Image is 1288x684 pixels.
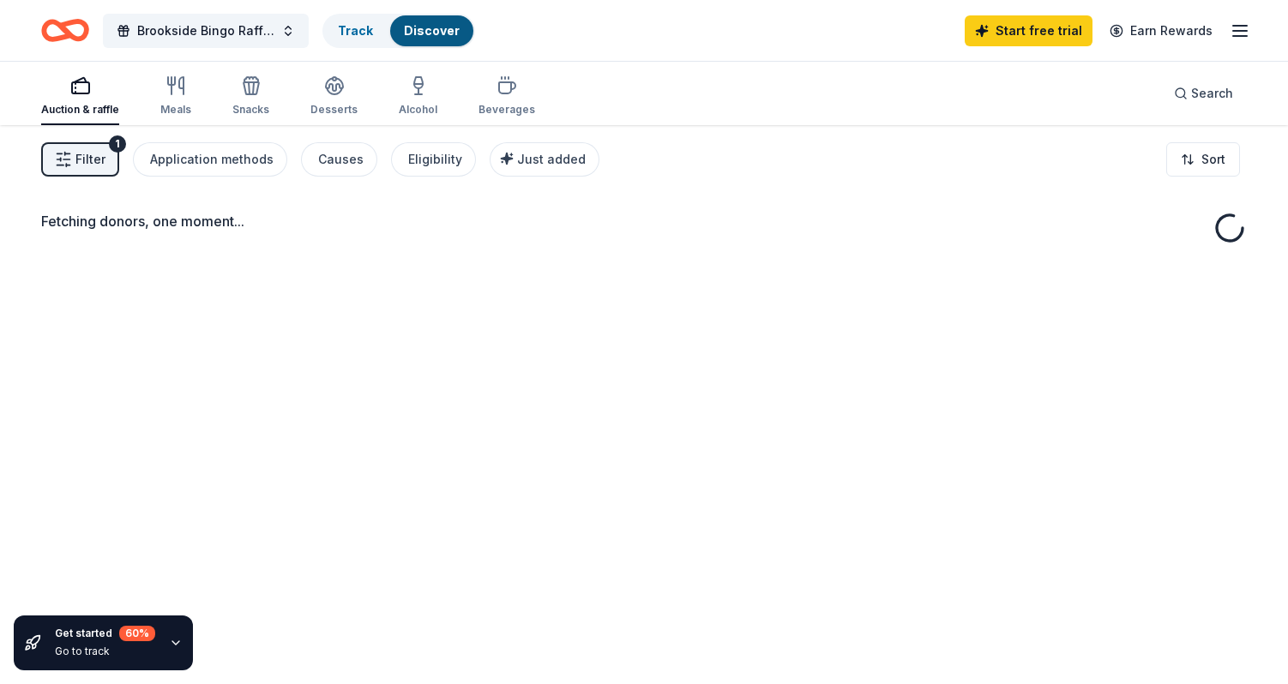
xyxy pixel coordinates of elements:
button: Auction & raffle [41,69,119,125]
button: Snacks [232,69,269,125]
a: Start free trial [965,15,1092,46]
div: Application methods [150,149,274,170]
button: Filter1 [41,142,119,177]
div: Desserts [310,103,358,117]
div: Auction & raffle [41,103,119,117]
button: Meals [160,69,191,125]
div: Alcohol [399,103,437,117]
button: Application methods [133,142,287,177]
button: Sort [1166,142,1240,177]
span: Filter [75,149,105,170]
button: Just added [490,142,599,177]
a: Discover [404,23,460,38]
button: Search [1160,76,1247,111]
span: Search [1191,83,1233,104]
div: Snacks [232,103,269,117]
div: Fetching donors, one moment... [41,211,1247,231]
button: Desserts [310,69,358,125]
span: Sort [1201,149,1225,170]
div: 60 % [119,626,155,641]
button: Beverages [478,69,535,125]
a: Home [41,10,89,51]
span: Just added [517,152,586,166]
button: Brookside Bingo Raffle and Silent Auction [103,14,309,48]
div: Causes [318,149,364,170]
a: Track [338,23,373,38]
button: Alcohol [399,69,437,125]
div: Go to track [55,645,155,658]
div: Get started [55,626,155,641]
button: Causes [301,142,377,177]
div: 1 [109,135,126,153]
button: Eligibility [391,142,476,177]
span: Brookside Bingo Raffle and Silent Auction [137,21,274,41]
div: Meals [160,103,191,117]
a: Earn Rewards [1099,15,1223,46]
div: Eligibility [408,149,462,170]
div: Beverages [478,103,535,117]
button: TrackDiscover [322,14,475,48]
